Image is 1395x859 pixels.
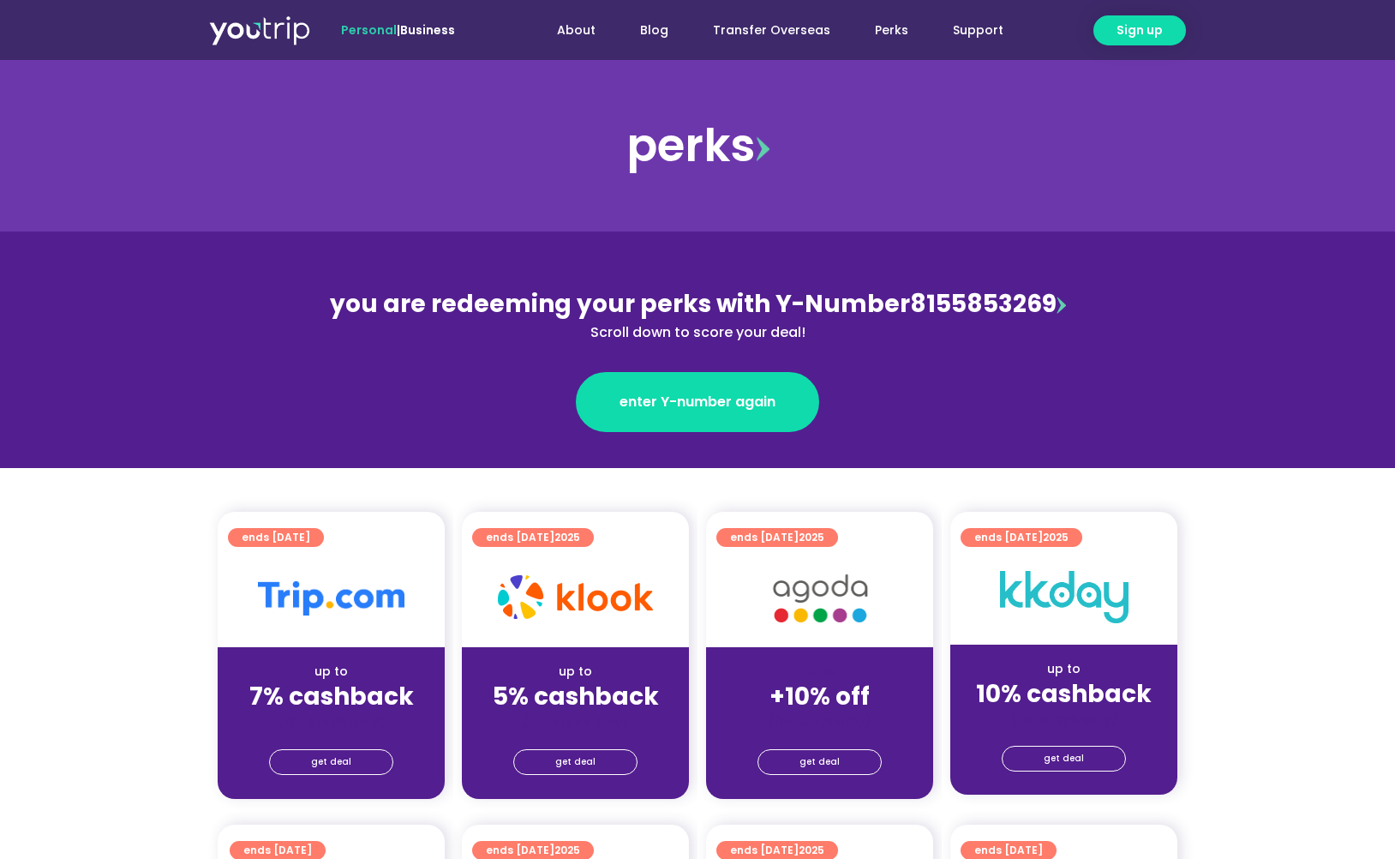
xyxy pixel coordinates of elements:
div: (for stays only) [476,712,675,730]
strong: 7% cashback [249,680,414,713]
span: ends [DATE] [486,528,580,547]
a: get deal [513,749,638,775]
div: (for stays only) [231,712,431,730]
div: up to [476,663,675,681]
a: Business [400,21,455,39]
nav: Menu [501,15,1026,46]
span: get deal [555,750,596,774]
a: Transfer Overseas [691,15,853,46]
span: enter Y-number again [620,392,775,412]
div: Scroll down to score your deal! [326,322,1069,343]
div: 8155853269 [326,286,1069,343]
a: enter Y-number again [576,372,819,432]
span: Personal [341,21,397,39]
span: up to [804,663,835,680]
span: 2025 [799,843,824,857]
a: Blog [618,15,691,46]
a: ends [DATE]2025 [716,528,838,547]
span: ends [DATE] [242,528,310,547]
strong: 10% cashback [976,677,1152,711]
a: About [535,15,618,46]
span: | [341,21,455,39]
strong: 5% cashback [493,680,659,713]
div: up to [231,663,431,681]
a: get deal [757,749,882,775]
strong: +10% off [769,680,870,713]
span: 2025 [799,530,824,544]
a: get deal [1002,746,1126,772]
a: get deal [269,749,393,775]
div: (for stays only) [964,710,1164,728]
div: (for stays only) [720,712,919,730]
a: Sign up [1093,15,1186,45]
span: get deal [311,750,351,774]
span: 2025 [554,530,580,544]
span: you are redeeming your perks with Y-Number [330,287,910,321]
a: ends [DATE]2025 [472,528,594,547]
span: Sign up [1117,21,1163,39]
span: get deal [799,750,840,774]
span: ends [DATE] [730,528,824,547]
span: get deal [1044,747,1084,771]
span: 2025 [554,843,580,857]
a: Perks [853,15,931,46]
span: 2025 [1043,530,1069,544]
a: Support [931,15,1026,46]
a: ends [DATE] [228,528,324,547]
div: up to [964,660,1164,678]
span: ends [DATE] [974,528,1069,547]
a: ends [DATE]2025 [961,528,1082,547]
